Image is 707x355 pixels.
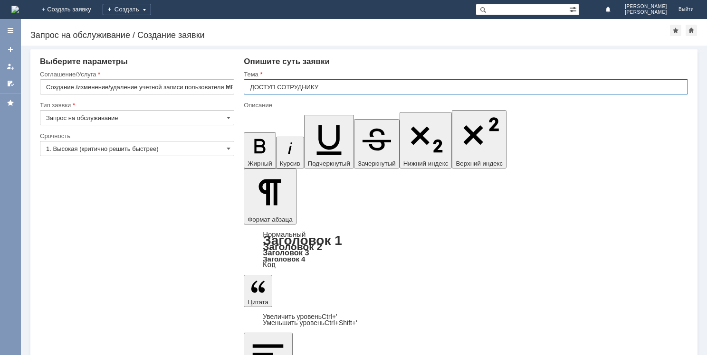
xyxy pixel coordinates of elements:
[625,9,667,15] span: [PERSON_NAME]
[276,137,304,168] button: Курсив
[3,76,18,91] a: Мои согласования
[3,42,18,57] a: Создать заявку
[304,115,354,168] button: Подчеркнутый
[263,233,342,248] a: Заголовок 1
[325,319,357,327] span: Ctrl+Shift+'
[248,160,272,167] span: Жирный
[263,255,305,263] a: Заголовок 4
[40,102,232,108] div: Тип заявки
[248,299,268,306] span: Цитата
[452,110,506,168] button: Верхний индекс
[263,230,306,238] a: Нормальный
[456,160,503,167] span: Верхний индекс
[569,4,579,13] span: Расширенный поиск
[625,4,667,9] span: [PERSON_NAME]
[670,25,681,36] div: Добавить в избранное
[40,57,128,66] span: Выберите параметры
[686,25,697,36] div: Сделать домашней страницей
[308,160,350,167] span: Подчеркнутый
[3,59,18,74] a: Мои заявки
[322,313,337,320] span: Ctrl+'
[263,248,309,257] a: Заголовок 3
[403,160,449,167] span: Нижний индекс
[248,216,292,223] span: Формат абзаца
[244,71,686,77] div: Тема
[400,112,452,168] button: Нижний индекс
[244,231,688,268] div: Формат абзаца
[244,168,296,224] button: Формат абзаца
[358,160,396,167] span: Зачеркнутый
[244,275,272,307] button: Цитата
[40,71,232,77] div: Соглашение/Услуга
[11,6,19,13] a: Перейти на домашнюю страницу
[30,30,670,40] div: Запрос на обслуживание / Создание заявки
[11,6,19,13] img: logo
[244,102,686,108] div: Описание
[244,132,276,168] button: Жирный
[40,133,232,139] div: Срочность
[263,319,357,327] a: Decrease
[244,57,330,66] span: Опишите суть заявки
[263,313,337,320] a: Increase
[244,314,688,326] div: Цитата
[263,261,276,269] a: Код
[354,119,400,168] button: Зачеркнутый
[263,241,322,252] a: Заголовок 2
[103,4,151,15] div: Создать
[280,160,300,167] span: Курсив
